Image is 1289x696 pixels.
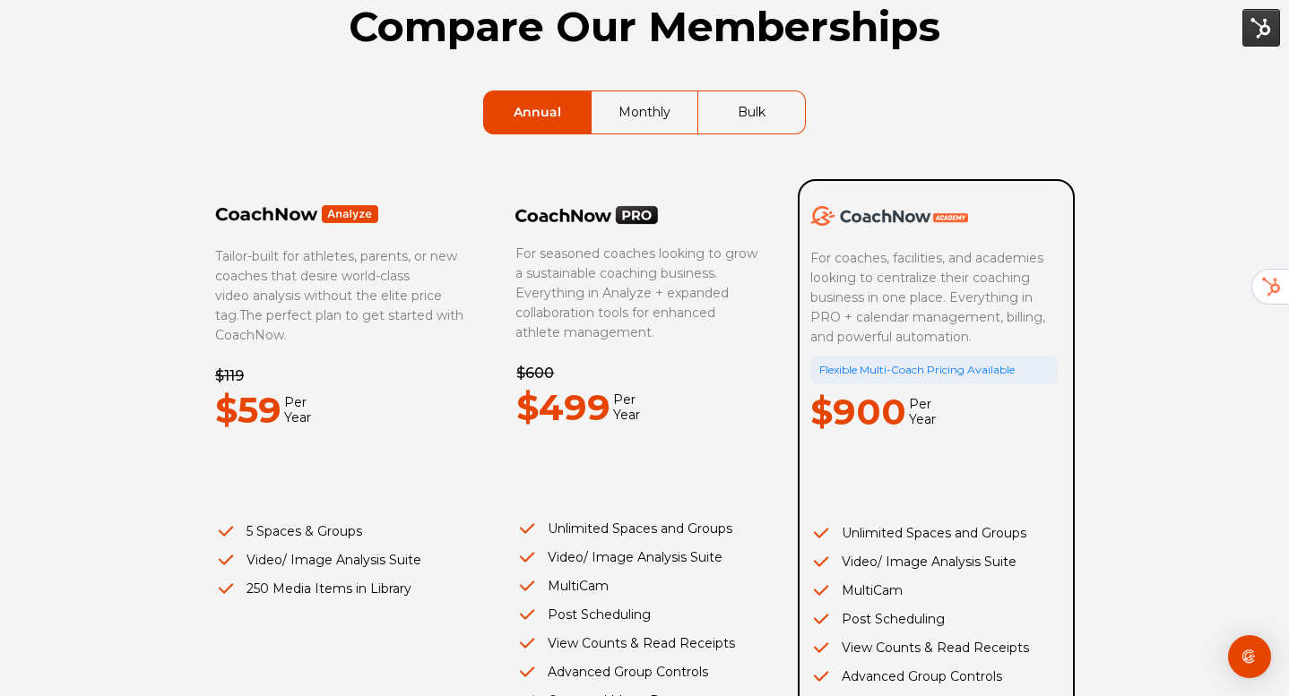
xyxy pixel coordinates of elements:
p: $900 [810,384,906,440]
span: The perfect plan to get started with CoachNow. [215,307,463,343]
li: Advanced Group Controls [516,662,764,682]
li: View Counts & Read Receipts [516,633,764,653]
p: For seasoned coaches looking to grow a sustainable coaching business. Everything in Analyze + exp... [515,244,763,342]
li: Video/ Image Analysis Suite [215,550,463,570]
span: For coaches, facilities, and academies looking to centralize their coaching business in one place... [810,250,1049,345]
span: Tailor-built for athletes, parents, or new coaches that desire world-class video analysis without... [215,248,457,323]
li: 5 Spaces & Groups [215,521,463,541]
li: Unlimited Spaces and Groups [516,519,764,538]
iframe: Embedded CTA [516,458,740,496]
img: HubSpot Tools Menu Toggle [1242,9,1280,47]
li: Advanced Group Controls [810,666,1058,686]
a: Monthly [592,91,697,133]
li: Video/ Image Analysis Suite [810,552,1058,571]
del: $119 [215,367,244,384]
img: Frame [215,204,379,224]
p: $59 [215,382,281,438]
del: $600 [516,365,554,382]
div: Flexible Multi-Coach Pricing Available [810,356,1058,384]
iframe: Embedded CTA [215,460,439,499]
h1: Compare Our Memberships [214,3,1075,51]
span: Per Year [281,395,311,425]
li: Post Scheduling [516,605,764,624]
a: Annual [484,91,591,133]
img: CoachNow PRO Logo Black [515,205,659,225]
li: 250 Media Items in Library [215,579,463,598]
li: Post Scheduling [810,609,1058,629]
li: Video/ Image Analysis Suite [516,547,764,567]
div: Open Intercom Messenger [1228,635,1271,678]
li: Unlimited Spaces and Groups [810,523,1058,543]
span: Per Year [610,392,640,423]
a: Bulk [698,91,805,133]
p: $499 [516,380,610,435]
iframe: Embedded CTA [810,462,1034,501]
li: MultiCam [810,580,1058,600]
li: View Counts & Read Receipts [810,638,1058,657]
li: MultiCam [516,576,764,596]
span: Per Year [906,397,936,427]
img: CoachNow Academy Logo [810,206,968,226]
